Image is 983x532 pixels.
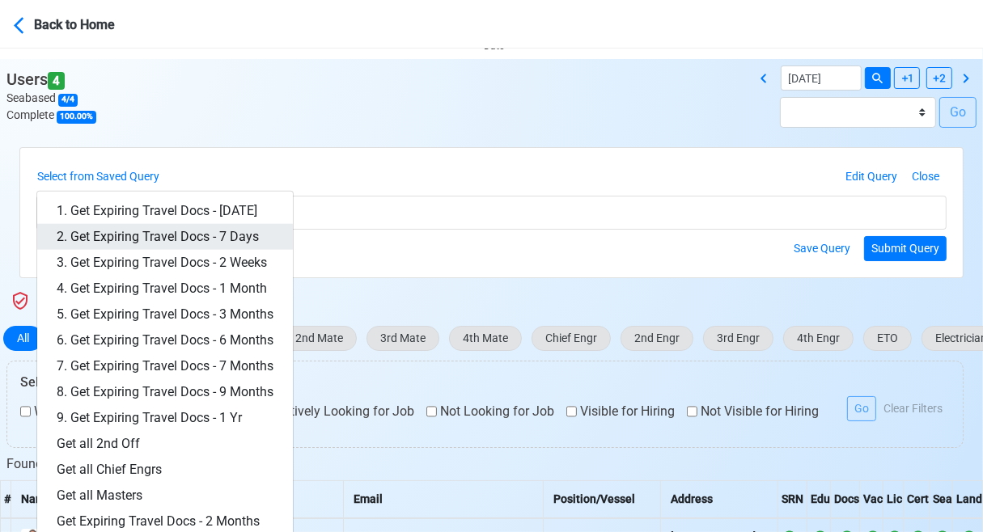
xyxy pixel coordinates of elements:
input: Visible for Hiring [566,402,577,421]
a: Get all 2nd Off [37,431,293,457]
th: Address [661,480,778,518]
a: 3. Get Expiring Travel Docs - 2 Weeks [37,250,293,276]
a: 9. Get Expiring Travel Docs - 1 Yr [37,405,293,431]
button: Save Query [786,236,858,261]
a: 4. Get Expiring Travel Docs - 1 Month [37,276,293,302]
span: 4 [48,72,65,91]
button: Edit Query [838,164,905,189]
th: SRN [778,480,807,518]
button: Close [905,164,947,189]
button: 4th Mate [449,326,522,351]
input: With Seabased [20,402,31,421]
button: Submit Query [864,236,947,261]
button: ETO [863,326,912,351]
a: 1. Get Expiring Travel Docs - [DATE] [37,198,293,224]
th: Name [11,480,344,518]
button: All [3,326,43,351]
button: Select from Saved Query [36,164,167,189]
label: Not Looking for Job [426,402,554,421]
input: Not Visible for Hiring [687,402,697,421]
th: # [1,480,11,518]
text: Date [484,40,504,52]
th: Edu [807,480,831,518]
button: Back to Home [13,5,156,43]
button: 3rd Engr [703,326,773,351]
a: Get all Chief Engrs [37,457,293,483]
span: 100.00 % [57,111,96,124]
label: With Seabased [20,402,120,421]
button: 2nd Engr [621,326,693,351]
a: 8. Get Expiring Travel Docs - 9 Months [37,379,293,405]
span: 4 / 4 [58,94,78,107]
label: Visible for Hiring [566,402,675,421]
th: Land [953,480,983,518]
input: Not Looking for Job [426,402,437,421]
button: Go [939,97,977,128]
div: 🚀 1. Get Expiring Travel Docs - [DATE] [36,196,947,230]
th: Vac [860,480,883,518]
label: Actively Looking for Job [262,402,414,421]
a: 2. Get Expiring Travel Docs - 7 Days [37,224,293,250]
button: 3rd Mate [367,326,439,351]
label: Not Visible for Hiring [687,402,819,421]
button: 4th Engr [783,326,854,351]
th: Email [344,480,544,518]
th: Lic [883,480,904,518]
a: 6. Get Expiring Travel Docs - 6 Months [37,327,293,353]
button: Chief Engr [532,326,611,351]
th: Docs [831,480,860,518]
th: Sea [930,480,953,518]
a: 5. Get Expiring Travel Docs - 3 Months [37,302,293,327]
div: Back to Home [34,12,155,35]
a: 7. Get Expiring Travel Docs - 7 Months [37,353,293,379]
button: Go [847,396,876,421]
h6: Select Filters [20,374,950,390]
th: Position/Vessel [544,480,661,518]
button: 2nd Mate [282,326,357,351]
th: Cert [904,480,930,518]
a: Get all Masters [37,483,293,509]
